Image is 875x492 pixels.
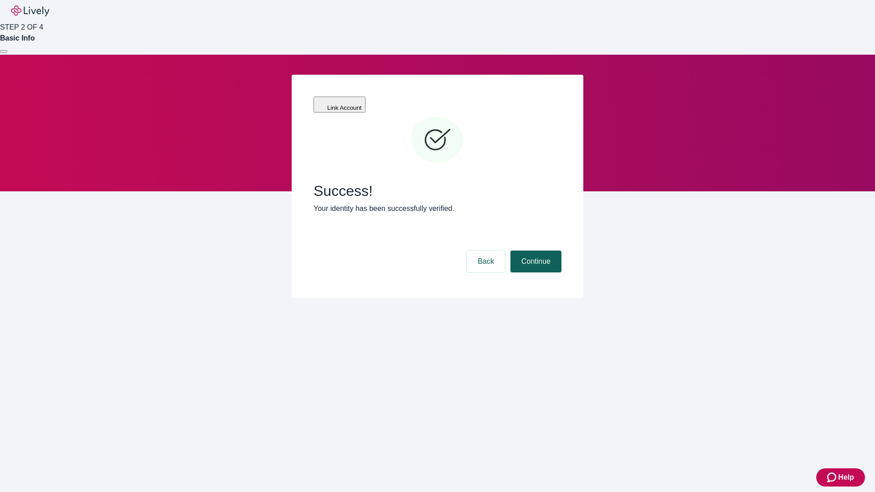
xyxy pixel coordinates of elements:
button: Continue [510,251,561,272]
p: Your identity has been successfully verified. [314,203,561,214]
button: Zendesk support iconHelp [816,468,865,487]
button: Link Account [314,97,365,113]
span: Help [838,472,854,483]
button: Back [467,251,505,272]
img: Lively [11,5,49,16]
svg: Zendesk support icon [827,472,838,483]
svg: Checkmark icon [410,113,465,168]
span: Success! [314,182,561,200]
